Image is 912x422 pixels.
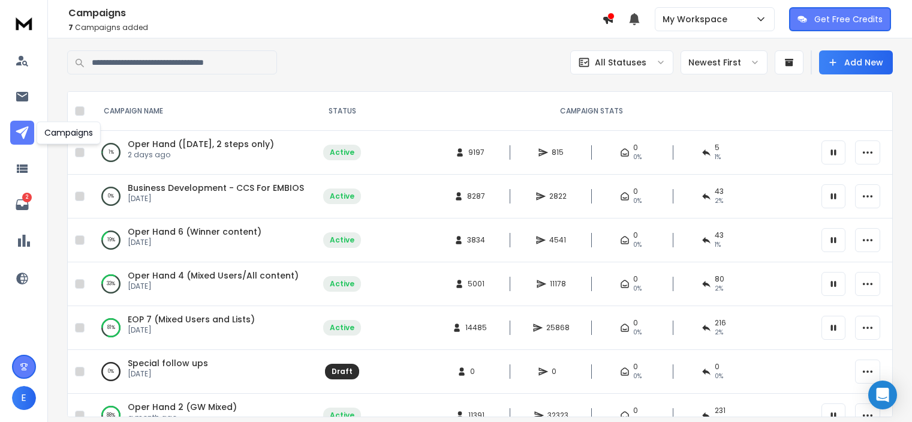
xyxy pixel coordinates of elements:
[470,367,482,376] span: 0
[663,13,732,25] p: My Workspace
[330,148,354,157] div: Active
[330,323,354,333] div: Active
[550,279,566,289] span: 11178
[368,92,814,131] th: CAMPAIGN STATS
[633,284,642,294] span: 0%
[595,56,646,68] p: All Statuses
[12,386,36,410] button: E
[468,279,484,289] span: 5001
[128,270,299,282] a: Oper Hand 4 (Mixed Users/All content)
[715,187,724,196] span: 43
[549,191,567,201] span: 2822
[552,148,564,157] span: 815
[316,92,368,131] th: STATUS
[107,322,115,334] p: 81 %
[89,219,316,262] td: 19%Oper Hand 6 (Winner content)[DATE]
[89,131,316,175] td: 1%Oper Hand ([DATE], 2 steps only)2 days ago
[107,278,115,290] p: 33 %
[468,148,484,157] span: 9197
[128,325,255,335] p: [DATE]
[549,235,566,245] span: 4541
[330,279,354,289] div: Active
[715,328,723,337] span: 2 %
[715,274,724,284] span: 80
[128,313,255,325] a: EOP 7 (Mixed Users and Lists)
[633,406,638,415] span: 0
[109,146,114,158] p: 1 %
[547,411,568,420] span: 32323
[633,152,642,162] span: 0%
[10,193,34,217] a: 2
[715,318,726,328] span: 216
[633,318,638,328] span: 0
[12,12,36,34] img: logo
[715,406,726,415] span: 231
[633,231,638,240] span: 0
[108,190,114,202] p: 0 %
[633,362,638,372] span: 0
[22,193,32,202] p: 2
[633,372,642,381] span: 0%
[633,274,638,284] span: 0
[715,143,720,152] span: 5
[715,231,724,240] span: 43
[868,381,897,409] div: Open Intercom Messenger
[633,196,642,206] span: 0%
[89,306,316,350] td: 81%EOP 7 (Mixed Users and Lists)[DATE]
[546,323,570,333] span: 25868
[330,235,354,245] div: Active
[715,196,723,206] span: 2 %
[89,350,316,394] td: 0%Special follow ups[DATE]
[789,7,891,31] button: Get Free Credits
[128,194,304,203] p: [DATE]
[128,138,274,150] a: Oper Hand ([DATE], 2 steps only)
[68,23,602,32] p: Campaigns added
[128,282,299,291] p: [DATE]
[715,240,721,250] span: 1 %
[107,234,115,246] p: 19 %
[89,175,316,219] td: 0%Business Development - CCS For EMBIOS[DATE]
[128,357,208,369] a: Special follow ups
[68,6,602,20] h1: Campaigns
[128,150,274,160] p: 2 days ago
[715,284,723,294] span: 2 %
[633,328,642,337] span: 0%
[332,367,353,376] div: Draft
[715,362,720,372] span: 0
[128,226,261,238] a: Oper Hand 6 (Winner content)
[468,411,484,420] span: 11391
[819,50,893,74] button: Add New
[681,50,767,74] button: Newest First
[128,401,237,413] a: Oper Hand 2 (GW Mixed)
[330,411,354,420] div: Active
[715,372,723,381] span: 0%
[128,238,261,247] p: [DATE]
[715,152,721,162] span: 1 %
[467,191,485,201] span: 8287
[89,92,316,131] th: CAMPAIGN NAME
[89,262,316,306] td: 33%Oper Hand 4 (Mixed Users/All content)[DATE]
[814,13,883,25] p: Get Free Credits
[107,409,115,421] p: 88 %
[108,366,114,378] p: 0 %
[465,323,487,333] span: 14485
[633,240,642,250] span: 0%
[128,182,304,194] a: Business Development - CCS For EMBIOS
[68,22,73,32] span: 7
[330,191,354,201] div: Active
[467,235,485,245] span: 3834
[633,187,638,196] span: 0
[633,143,638,152] span: 0
[37,121,101,144] div: Campaigns
[552,367,564,376] span: 0
[128,369,208,379] p: [DATE]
